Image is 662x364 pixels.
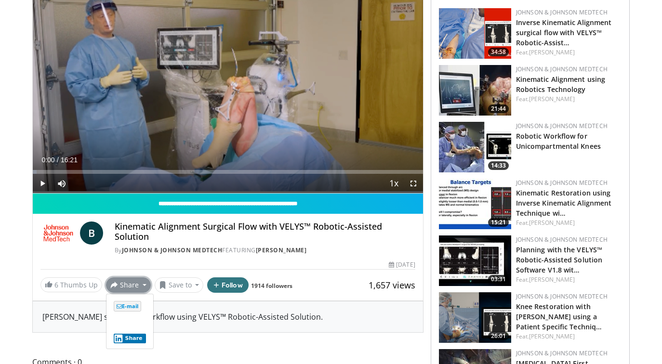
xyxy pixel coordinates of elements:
[516,75,606,94] a: Kinematic Alignment using Robotics Technology
[529,275,575,284] a: [PERSON_NAME]
[488,104,509,113] span: 21:44
[106,277,151,293] button: Share
[439,122,511,172] img: c6830cff-7f4a-4323-a779-485c40836a20.150x105_q85_crop-smart_upscale.jpg
[384,174,404,193] button: Playback Rate
[529,332,575,340] a: [PERSON_NAME]
[389,260,415,269] div: [DATE]
[516,95,622,104] div: Feat.
[439,235,511,286] img: 03645a01-2c96-4821-a897-65d5b8c84622.150x105_q85_crop-smart_upscale.jpg
[529,48,575,56] a: [PERSON_NAME]
[115,221,415,242] h4: Kinematic Alignment Surgical Flow with VELYS™ Robotic-Assisted Solution
[516,349,608,357] a: Johnson & Johnson MedTech
[516,302,602,331] a: Knee Restoration with [PERSON_NAME] using a Patient Specific Techniq…
[516,179,608,187] a: Johnson & Johnson MedTech
[251,282,292,290] a: 1914 followers
[516,18,612,47] a: Inverse Kinematic Alignment surgical flow with VELYS™ Robotic-Assist…
[439,179,511,229] a: 15:21
[516,122,608,130] a: Johnson & Johnson MedTech
[114,301,141,312] span: E-mail
[516,219,622,227] div: Feat.
[404,174,423,193] button: Fullscreen
[33,170,423,174] div: Progress Bar
[54,280,58,289] span: 6
[488,332,509,340] span: 26:01
[516,65,608,73] a: Johnson & Johnson MedTech
[439,122,511,172] a: 14:33
[122,246,223,254] a: Johnson & Johnson MedTech
[40,221,76,245] img: Johnson & Johnson MedTech
[439,179,511,229] img: c3704768-32c2-46ef-8634-98aedd80a818.150x105_q85_crop-smart_upscale.jpg
[114,316,146,326] iframe: X Post Button
[439,235,511,286] a: 03:31
[516,131,601,151] a: Robotic Workflow for Unicompartmental Knees
[439,292,511,343] a: 26:01
[516,8,608,16] a: Johnson & Johnson MedTech
[488,48,509,56] span: 34:58
[439,8,511,59] img: ee2b8374-285b-46d5-a6ce-ca0bdefd4699.png.150x105_q85_crop-smart_upscale.png
[61,156,78,164] span: 16:21
[114,334,146,343] button: Share
[439,292,511,343] img: 4853a001-81f7-466f-ad45-49cb41bb1271.png.150x105_q85_crop-smart_upscale.png
[114,300,141,311] a: E-mail
[256,246,307,254] a: [PERSON_NAME]
[488,161,509,170] span: 14:33
[40,277,102,292] a: 6 Thumbs Up
[516,292,608,300] a: Johnson & Johnson MedTech
[80,221,103,245] a: B
[439,65,511,116] a: 21:44
[207,277,249,293] button: Follow
[369,279,415,291] span: 1,657 views
[488,275,509,284] span: 03:31
[516,245,603,274] a: Planning with the VELYS™ Robotic-Assisted Solution Software V1.8 wit…
[516,48,622,57] div: Feat.
[41,156,54,164] span: 0:00
[516,332,622,341] div: Feat.
[516,235,608,244] a: Johnson & Johnson MedTech
[155,277,204,293] button: Save to
[57,156,59,164] span: /
[115,246,415,255] div: By FEATURING
[516,275,622,284] div: Feat.
[33,301,423,332] div: [PERSON_NAME] shares KA workflow using VELYS™ Robotic-Assisted Solution.
[52,174,71,193] button: Mute
[439,8,511,59] a: 34:58
[516,188,612,218] a: Kinematic Restoration using Inverse Kinematic Alignment Technique wi…
[529,95,575,103] a: [PERSON_NAME]
[33,174,52,193] button: Play
[529,219,575,227] a: [PERSON_NAME]
[439,65,511,116] img: 85482610-0380-4aae-aa4a-4a9be0c1a4f1.150x105_q85_crop-smart_upscale.jpg
[488,218,509,227] span: 15:21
